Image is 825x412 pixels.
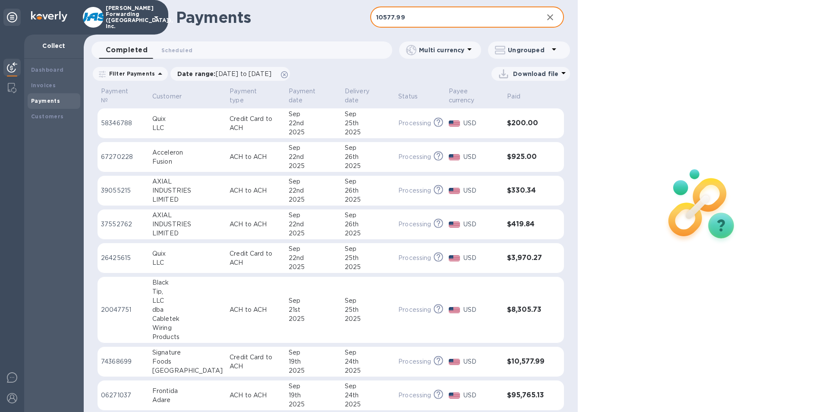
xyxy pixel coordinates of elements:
div: 2025 [289,128,338,137]
h1: Payments [176,8,370,26]
p: ACH to ACH [230,152,281,162]
h3: $330.34 [507,187,547,195]
p: Credit Card to ACH [230,249,281,267]
div: AXIAL [152,211,223,220]
h3: $200.00 [507,119,547,127]
div: Foods [152,357,223,366]
p: USD [463,119,500,128]
div: 21st [289,305,338,314]
div: dba [152,305,223,314]
div: 2025 [345,263,391,272]
div: INDUSTRIES [152,220,223,229]
div: 22nd [289,220,338,229]
span: Payment № [101,87,145,105]
div: 26th [345,220,391,229]
h3: $925.00 [507,153,547,161]
span: [DATE] to [DATE] [216,70,271,77]
div: Black [152,278,223,287]
div: 2025 [289,400,338,409]
p: Processing [398,357,431,366]
p: Payment type [230,87,270,105]
b: Dashboard [31,67,64,73]
p: Download file [513,70,558,78]
div: INDUSTRIES [152,186,223,195]
span: Delivery date [345,87,391,105]
div: Quix [152,249,223,258]
p: Credit Card to ACH [230,114,281,133]
div: 26th [345,152,391,162]
p: Processing [398,186,431,195]
div: 24th [345,391,391,400]
span: Status [398,92,429,101]
div: LLC [152,258,223,267]
p: Processing [398,305,431,314]
div: 2025 [289,195,338,204]
p: Processing [398,152,431,162]
img: USD [449,359,460,365]
div: 19th [289,357,338,366]
div: 26th [345,186,391,195]
div: 2025 [345,229,391,238]
div: Sep [289,296,338,305]
div: 25th [345,305,391,314]
div: Sep [345,244,391,254]
p: Payment № [101,87,134,105]
div: 2025 [289,366,338,375]
img: USD [449,120,460,127]
div: Acceleron [152,148,223,157]
img: USD [449,255,460,261]
p: ACH to ACH [230,305,281,314]
p: Collect [31,41,77,50]
div: LLC [152,124,223,133]
div: Frontida [152,387,223,396]
div: Sep [289,211,338,220]
div: 2025 [289,229,338,238]
span: Payment date [289,87,338,105]
p: USD [463,220,500,229]
p: Status [398,92,418,101]
div: 25th [345,119,391,128]
p: [PERSON_NAME] Forwarding ([GEOGRAPHIC_DATA]), Inc. [106,5,149,29]
p: USD [463,186,500,195]
b: Customers [31,113,64,120]
div: [GEOGRAPHIC_DATA] [152,366,223,375]
div: Sep [289,143,338,152]
p: 20047751 [101,305,145,314]
p: 74368699 [101,357,145,366]
p: Filter Payments [106,70,155,77]
div: 2025 [345,314,391,323]
div: Quix [152,114,223,124]
img: USD [449,307,460,313]
span: Completed [106,44,148,56]
div: Unpin categories [3,9,21,26]
span: Paid [507,92,532,101]
p: Payment date [289,87,327,105]
div: 2025 [345,195,391,204]
div: Sep [345,110,391,119]
p: Date range : [177,70,276,78]
p: Processing [398,391,431,400]
img: USD [449,222,460,228]
p: Processing [398,119,431,128]
div: 19th [289,391,338,400]
h3: $3,970.27 [507,254,547,262]
p: 06271037 [101,391,145,400]
div: Cabletek [152,314,223,323]
img: USD [449,393,460,399]
div: 2025 [345,162,391,171]
p: 26425615 [101,254,145,263]
div: 2025 [345,400,391,409]
div: Sep [345,211,391,220]
p: Paid [507,92,520,101]
div: Signature [152,348,223,357]
p: ACH to ACH [230,186,281,195]
p: ACH to ACH [230,220,281,229]
div: Sep [345,348,391,357]
div: Wiring [152,323,223,333]
p: USD [463,357,500,366]
h3: $419.84 [507,220,547,228]
div: 2025 [345,366,391,375]
div: Sep [345,177,391,186]
div: 24th [345,357,391,366]
h3: $95,765.13 [507,391,547,399]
